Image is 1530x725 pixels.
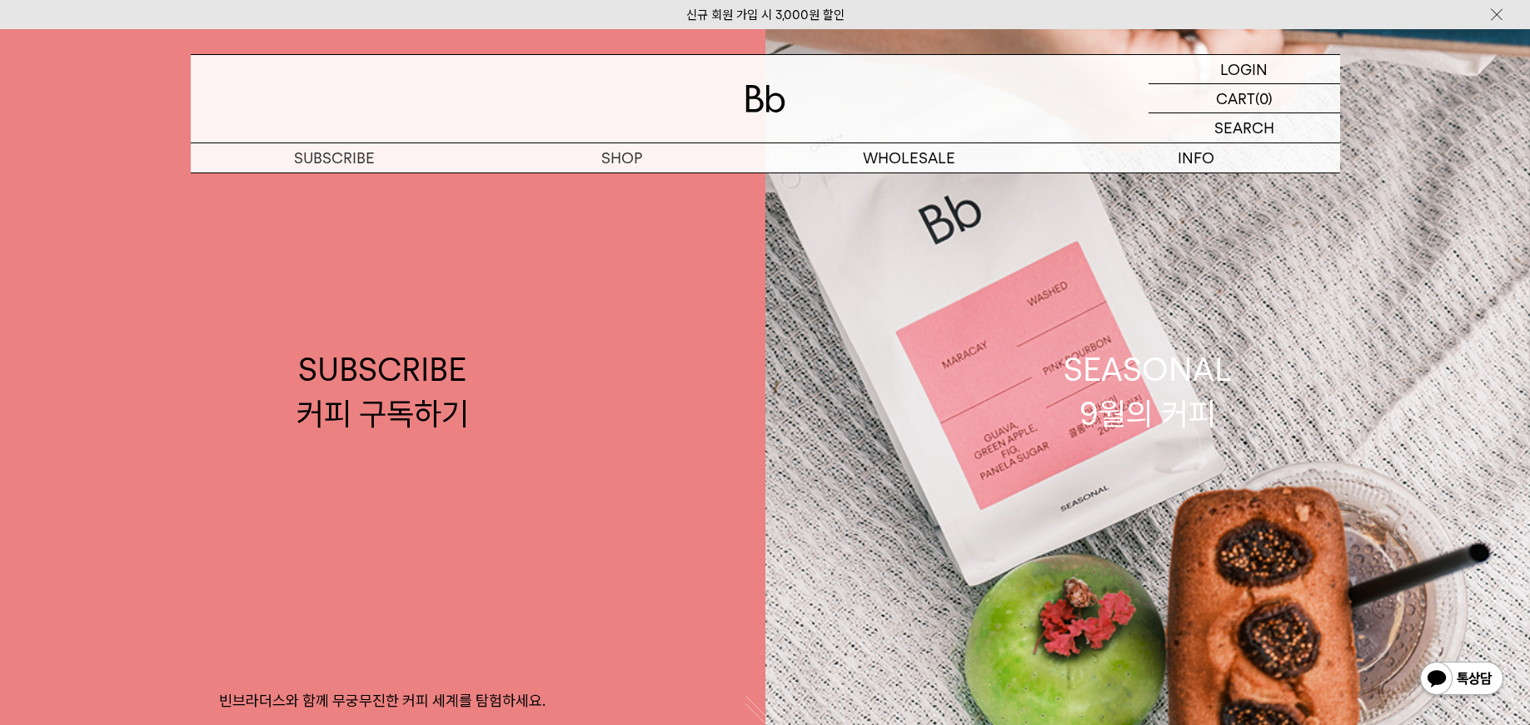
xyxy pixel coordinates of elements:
[1053,143,1340,172] p: INFO
[1220,55,1268,83] p: LOGIN
[765,143,1053,172] p: WHOLESALE
[1255,84,1273,112] p: (0)
[478,143,765,172] a: SHOP
[297,347,469,436] div: SUBSCRIBE 커피 구독하기
[745,85,785,112] img: 로고
[1064,347,1232,436] div: SEASONAL 9월의 커피
[686,7,845,22] a: 신규 회원 가입 시 3,000원 할인
[1149,55,1340,84] a: LOGIN
[1149,84,1340,113] a: CART (0)
[1214,113,1274,142] p: SEARCH
[1418,660,1505,700] img: 카카오톡 채널 1:1 채팅 버튼
[1216,84,1255,112] p: CART
[191,143,478,172] a: SUBSCRIBE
